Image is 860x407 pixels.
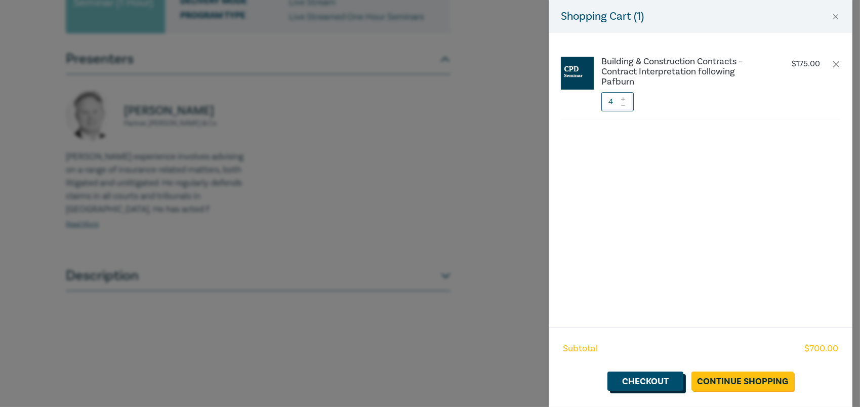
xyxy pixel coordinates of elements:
a: Checkout [607,372,683,391]
p: $ 175.00 [792,59,820,69]
img: CPD%20Seminar.jpg [561,57,594,90]
span: $ 700.00 [804,342,838,355]
input: 1 [601,92,634,111]
span: Subtotal [563,342,598,355]
button: Close [831,12,840,21]
a: Building & Construction Contracts – Contract Interpretation following Pafburn [601,57,769,87]
h5: Shopping Cart ( 1 ) [561,8,644,25]
a: Continue Shopping [691,372,794,391]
